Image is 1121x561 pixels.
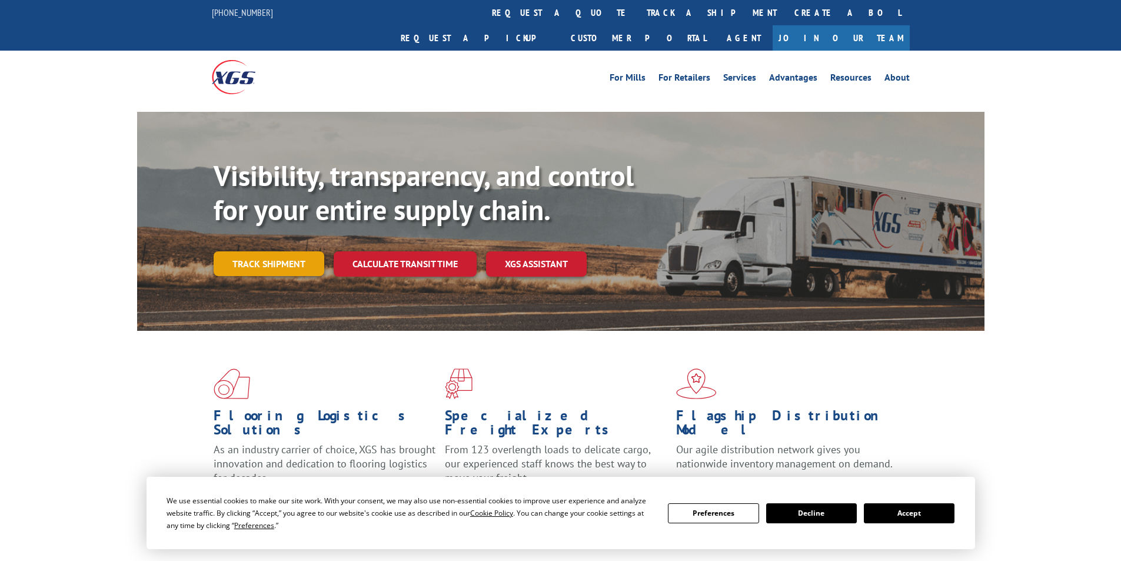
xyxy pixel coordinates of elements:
img: xgs-icon-focused-on-flooring-red [445,369,473,399]
img: xgs-icon-total-supply-chain-intelligence-red [214,369,250,399]
span: Preferences [234,520,274,530]
div: Cookie Consent Prompt [147,477,975,549]
p: From 123 overlength loads to delicate cargo, our experienced staff knows the best way to move you... [445,443,667,495]
a: [PHONE_NUMBER] [212,6,273,18]
h1: Specialized Freight Experts [445,409,667,443]
a: Resources [830,73,871,86]
a: About [884,73,910,86]
a: Request a pickup [392,25,562,51]
a: XGS ASSISTANT [486,251,587,277]
div: We use essential cookies to make our site work. With your consent, we may also use non-essential ... [167,494,654,532]
span: Cookie Policy [470,508,513,518]
a: Agent [715,25,773,51]
img: xgs-icon-flagship-distribution-model-red [676,369,717,399]
span: As an industry carrier of choice, XGS has brought innovation and dedication to flooring logistics... [214,443,435,484]
button: Preferences [668,503,759,523]
a: Customer Portal [562,25,715,51]
button: Accept [864,503,954,523]
a: Services [723,73,756,86]
h1: Flooring Logistics Solutions [214,409,436,443]
a: For Mills [610,73,646,86]
b: Visibility, transparency, and control for your entire supply chain. [214,157,634,228]
a: Join Our Team [773,25,910,51]
a: Advantages [769,73,817,86]
h1: Flagship Distribution Model [676,409,899,443]
a: For Retailers [658,73,710,86]
span: Our agile distribution network gives you nationwide inventory management on demand. [676,443,893,470]
a: Calculate transit time [334,251,477,277]
button: Decline [766,503,857,523]
a: Track shipment [214,251,324,276]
